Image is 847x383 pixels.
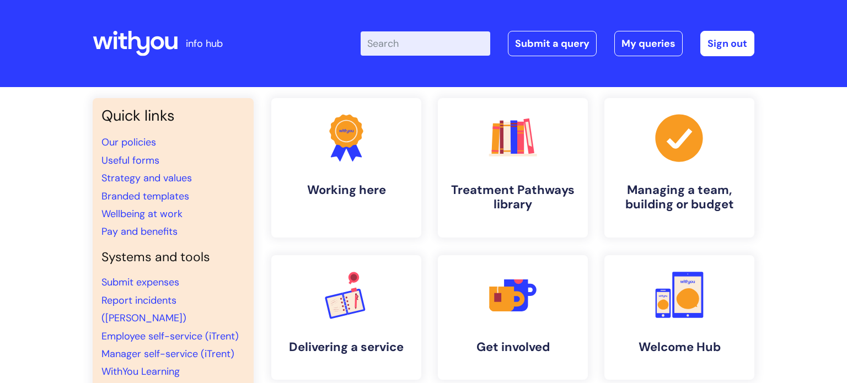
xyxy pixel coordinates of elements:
a: Delivering a service [271,255,421,380]
a: Manager self-service (iTrent) [101,347,234,360]
a: Get involved [438,255,588,380]
a: Branded templates [101,190,189,203]
a: Pay and benefits [101,225,178,238]
div: | - [361,31,754,56]
a: Report incidents ([PERSON_NAME]) [101,294,186,325]
a: Employee self-service (iTrent) [101,330,239,343]
a: Welcome Hub [604,255,754,380]
a: Sign out [700,31,754,56]
a: WithYou Learning [101,365,180,378]
a: Submit a query [508,31,597,56]
h4: Treatment Pathways library [447,183,579,212]
input: Search [361,31,490,56]
a: Our policies [101,136,156,149]
h4: Working here [280,183,412,197]
h4: Get involved [447,340,579,354]
a: Working here [271,98,421,238]
a: My queries [614,31,683,56]
a: Strategy and values [101,171,192,185]
a: Useful forms [101,154,159,167]
h4: Welcome Hub [613,340,746,354]
h4: Systems and tools [101,250,245,265]
a: Managing a team, building or budget [604,98,754,238]
h4: Delivering a service [280,340,412,354]
a: Wellbeing at work [101,207,183,220]
h4: Managing a team, building or budget [613,183,746,212]
p: info hub [186,35,223,52]
a: Treatment Pathways library [438,98,588,238]
h3: Quick links [101,107,245,125]
a: Submit expenses [101,276,179,289]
